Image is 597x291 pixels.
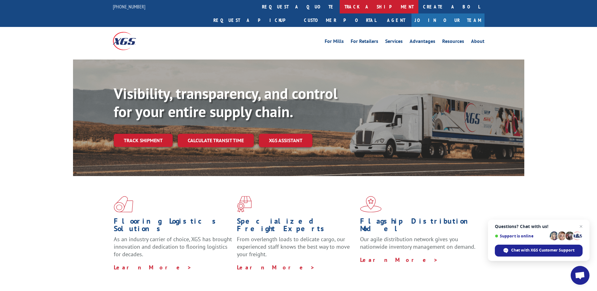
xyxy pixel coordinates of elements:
[325,39,344,46] a: For Mills
[495,234,547,238] span: Support is online
[114,217,232,236] h1: Flooring Logistics Solutions
[511,247,574,253] span: Chat with XGS Customer Support
[113,3,145,10] a: [PHONE_NUMBER]
[381,13,411,27] a: Agent
[351,39,378,46] a: For Retailers
[237,236,355,263] p: From overlength loads to delicate cargo, our experienced staff knows the best way to move your fr...
[237,217,355,236] h1: Specialized Freight Experts
[411,13,484,27] a: Join Our Team
[360,256,438,263] a: Learn More >
[114,196,133,212] img: xgs-icon-total-supply-chain-intelligence-red
[360,196,382,212] img: xgs-icon-flagship-distribution-model-red
[442,39,464,46] a: Resources
[360,236,475,250] span: Our agile distribution network gives you nationwide inventory management on demand.
[114,84,338,121] b: Visibility, transparency, and control for your entire supply chain.
[114,264,192,271] a: Learn More >
[577,223,585,230] span: Close chat
[237,264,315,271] a: Learn More >
[114,134,173,147] a: Track shipment
[114,236,232,258] span: As an industry carrier of choice, XGS has brought innovation and dedication to flooring logistics...
[495,245,583,257] div: Chat with XGS Customer Support
[237,196,252,212] img: xgs-icon-focused-on-flooring-red
[410,39,435,46] a: Advantages
[299,13,381,27] a: Customer Portal
[178,134,254,147] a: Calculate transit time
[471,39,484,46] a: About
[495,224,583,229] span: Questions? Chat with us!
[259,134,312,147] a: XGS ASSISTANT
[360,217,479,236] h1: Flagship Distribution Model
[209,13,299,27] a: Request a pickup
[385,39,403,46] a: Services
[571,266,589,285] div: Open chat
